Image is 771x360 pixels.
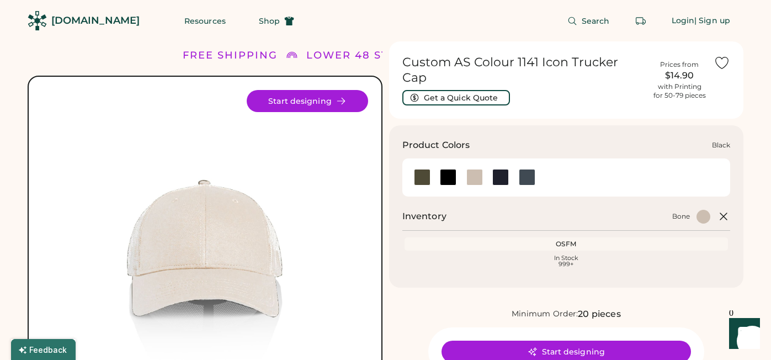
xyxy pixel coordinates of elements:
h2: Inventory [402,210,446,223]
button: Search [554,10,623,32]
div: Black [712,141,730,150]
button: Retrieve an order [630,10,652,32]
div: [DOMAIN_NAME] [51,14,140,28]
button: Get a Quick Quote [402,90,510,105]
div: Minimum Order: [512,309,578,320]
div: Prices from [660,60,699,69]
button: Resources [171,10,239,32]
div: | Sign up [694,15,730,27]
div: Login [672,15,695,27]
button: Start designing [247,90,368,112]
div: $14.90 [652,69,707,82]
h1: Custom AS Colour 1141 Icon Trucker Cap [402,55,646,86]
span: Search [582,17,610,25]
div: LOWER 48 STATES [306,48,418,63]
div: In Stock 999+ [407,255,726,267]
div: Bone [672,212,690,221]
div: FREE SHIPPING [183,48,278,63]
button: Shop [246,10,307,32]
h3: Product Colors [402,139,470,152]
div: OSFM [407,240,726,248]
iframe: Front Chat [719,310,766,358]
span: Shop [259,17,280,25]
div: 20 pieces [578,308,620,321]
div: with Printing for 50-79 pieces [653,82,706,100]
img: Rendered Logo - Screens [28,11,47,30]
